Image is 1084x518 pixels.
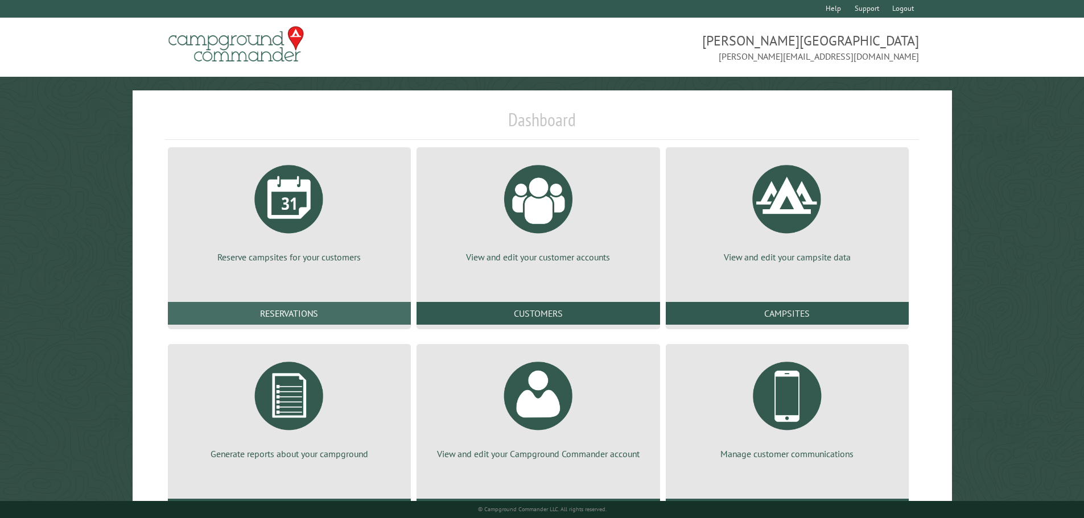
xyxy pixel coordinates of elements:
[679,353,895,460] a: Manage customer communications
[417,302,660,325] a: Customers
[478,505,607,513] small: © Campground Commander LLC. All rights reserved.
[666,302,909,325] a: Campsites
[168,302,411,325] a: Reservations
[430,251,646,263] p: View and edit your customer accounts
[430,156,646,263] a: View and edit your customer accounts
[182,447,397,460] p: Generate reports about your campground
[182,251,397,263] p: Reserve campsites for your customers
[679,156,895,263] a: View and edit your campsite data
[182,353,397,460] a: Generate reports about your campground
[182,156,397,263] a: Reserve campsites for your customers
[165,22,307,67] img: Campground Commander
[542,31,920,63] span: [PERSON_NAME][GEOGRAPHIC_DATA] [PERSON_NAME][EMAIL_ADDRESS][DOMAIN_NAME]
[679,251,895,263] p: View and edit your campsite data
[165,109,920,140] h1: Dashboard
[679,447,895,460] p: Manage customer communications
[430,353,646,460] a: View and edit your Campground Commander account
[430,447,646,460] p: View and edit your Campground Commander account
